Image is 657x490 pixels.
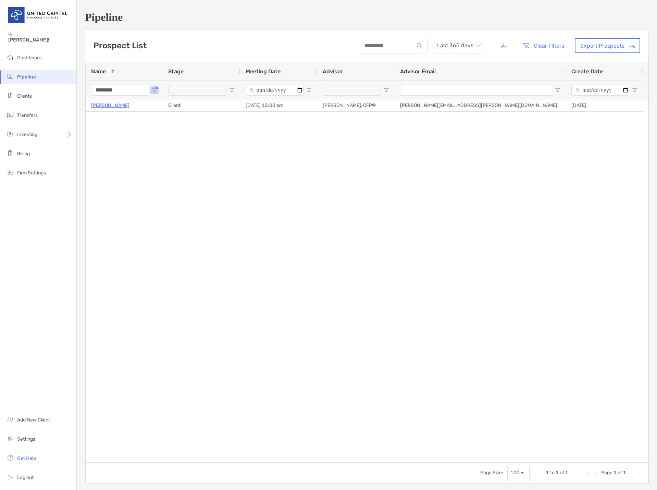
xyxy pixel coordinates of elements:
div: [DATE] 12:00 am [240,99,317,111]
div: Last Page [637,470,643,476]
span: Settings [17,436,35,442]
span: Clients [17,93,32,99]
img: clients icon [6,91,14,100]
span: Pipeline [17,74,36,80]
span: Create Date [571,68,603,75]
img: dashboard icon [6,53,14,61]
h3: Prospect List [94,41,147,50]
img: add_new_client icon [6,415,14,424]
a: [PERSON_NAME] [91,101,129,110]
input: Create Date Filter Input [571,85,629,96]
span: Name [91,68,106,75]
img: United Capital Logo [8,3,68,27]
img: pipeline icon [6,72,14,81]
span: Stage [168,68,184,75]
span: Transfers [17,112,38,118]
span: Get Help [17,455,36,461]
img: settings icon [6,434,14,443]
span: 1 [613,470,617,476]
span: Advisor [323,68,343,75]
span: 1 [623,470,626,476]
div: First Page [585,470,590,476]
button: Clear Filters [517,38,569,53]
span: of [560,470,564,476]
span: 1 [556,470,559,476]
div: Page Size [507,465,530,481]
button: Open Filter Menu [229,87,235,93]
img: billing icon [6,149,14,157]
div: [PERSON_NAME][EMAIL_ADDRESS][PERSON_NAME][DOMAIN_NAME] [395,99,566,111]
span: 1 [565,470,568,476]
span: Billing [17,151,30,157]
img: logout icon [6,473,14,481]
button: Open Filter Menu [555,87,560,93]
span: Page [601,470,612,476]
input: Name Filter Input [91,85,149,96]
input: Meeting Date Filter Input [246,85,303,96]
span: of [618,470,622,476]
span: Meeting Date [246,68,281,75]
span: Investing [17,132,37,137]
div: Client [163,99,240,111]
button: Open Filter Menu [632,87,637,93]
span: to [550,470,555,476]
div: [DATE] [566,99,643,111]
img: transfers icon [6,111,14,119]
div: Page Size: [480,470,503,476]
div: Previous Page [593,470,598,476]
img: get-help icon [6,454,14,462]
button: Open Filter Menu [384,87,389,93]
span: Firm Settings [17,170,46,176]
input: Advisor Email Filter Input [400,85,552,96]
span: Dashboard [17,55,41,61]
h1: Pipeline [85,11,649,24]
span: [PERSON_NAME]! [8,37,72,43]
button: Open Filter Menu [306,87,312,93]
img: investing icon [6,130,14,138]
span: Add New Client [17,417,50,423]
span: 1 [546,470,549,476]
span: Advisor Email [400,68,436,75]
div: 100 [510,470,520,476]
img: input icon [417,43,422,48]
div: [PERSON_NAME], CFP® [317,99,395,111]
a: Export Prospects [575,38,640,53]
img: firm-settings icon [6,168,14,176]
span: Log out [17,475,34,480]
span: Last 365 days [437,38,480,53]
div: Next Page [629,470,634,476]
button: Open Filter Menu [152,87,157,93]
